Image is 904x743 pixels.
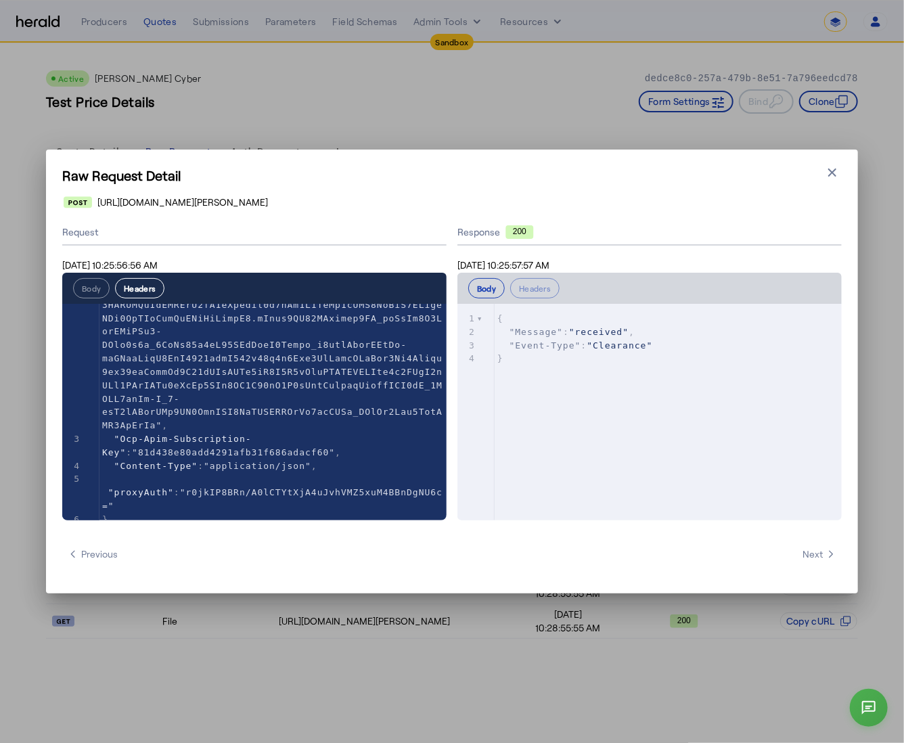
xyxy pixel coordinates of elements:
[102,461,317,471] span: : ,
[513,227,526,236] text: 200
[457,325,477,339] div: 2
[497,340,653,351] span: :
[108,487,174,497] span: "proxyAuth"
[457,352,477,365] div: 4
[204,461,311,471] span: "application/json"
[587,340,652,351] span: "Clearance"
[115,278,164,298] button: Headers
[62,459,82,473] div: 4
[457,225,842,239] div: Response
[510,327,563,337] span: "Message"
[497,313,503,323] span: {
[797,542,842,566] button: Next
[62,166,842,185] h1: Raw Request Detail
[497,353,503,363] span: }
[468,278,505,298] button: Body
[457,259,549,271] span: [DATE] 10:25:57:57 AM
[68,547,118,561] span: Previous
[62,220,447,246] div: Request
[102,434,252,457] span: "Ocp-Apim-Subscription-Key"
[62,472,82,486] div: 5
[510,278,560,298] button: Headers
[102,434,341,457] span: : ,
[132,447,335,457] span: "81d438e80add4291afb31f686adacf60"
[62,259,158,271] span: [DATE] 10:25:56:56 AM
[803,547,836,561] span: Next
[457,312,477,325] div: 1
[102,514,108,524] span: }
[62,513,82,526] div: 6
[102,487,443,511] span: "r0jkIP8BRn/A0lCTYtXjA4uJvhVMZ5xuM4BBnDgNU6c="
[569,327,629,337] span: "received"
[97,196,269,209] span: [URL][DOMAIN_NAME][PERSON_NAME]
[510,340,581,351] span: "Event-Type"
[62,542,123,566] button: Previous
[62,432,82,446] div: 3
[497,327,635,337] span: : ,
[73,278,110,298] button: Body
[457,339,477,353] div: 3
[114,461,198,471] span: "Content-Type"
[102,474,443,511] span: :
